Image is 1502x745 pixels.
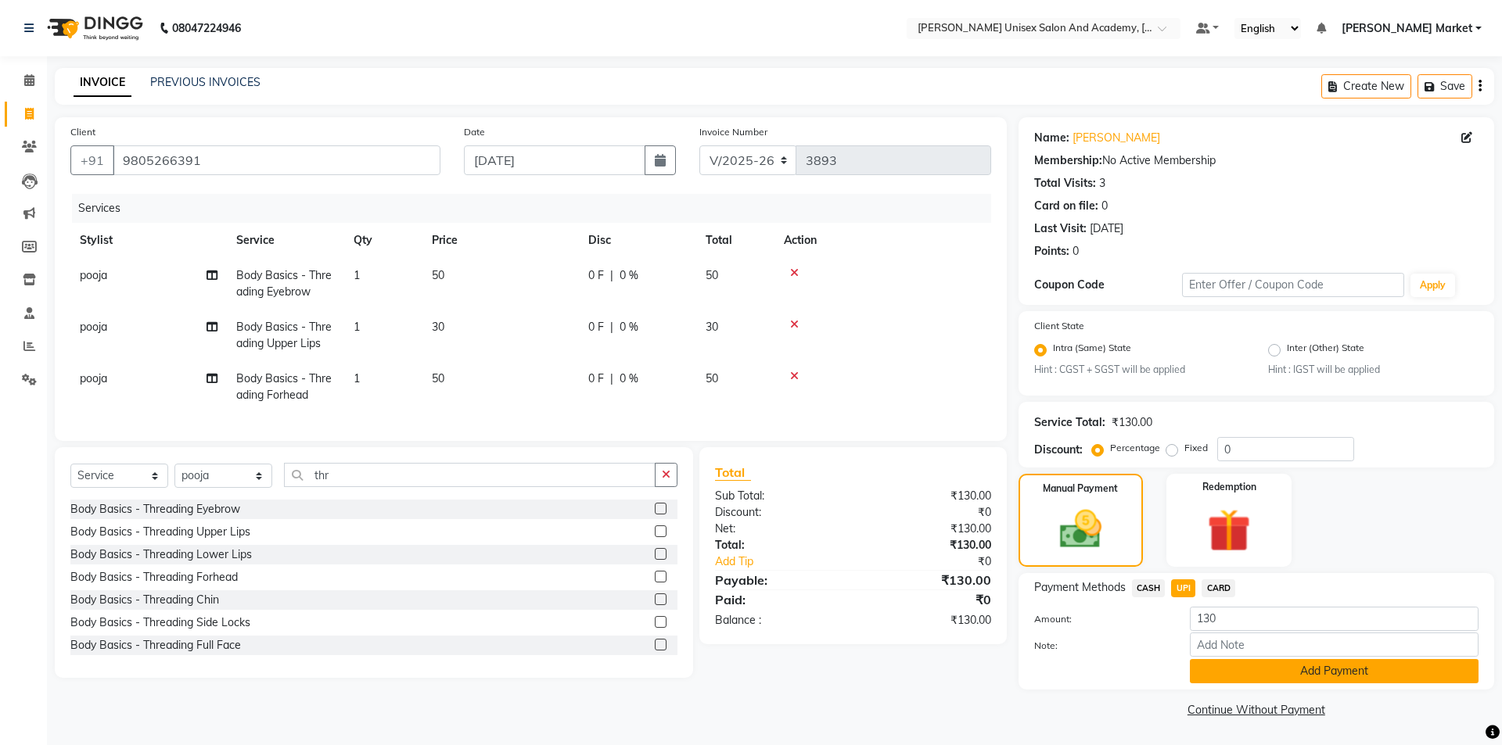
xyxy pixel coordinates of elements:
[706,268,718,282] span: 50
[1287,341,1364,360] label: Inter (Other) State
[1034,579,1126,596] span: Payment Methods
[1034,175,1096,192] div: Total Visits:
[610,319,613,335] span: |
[853,504,1002,521] div: ₹0
[1034,152,1102,169] div: Membership:
[354,268,360,282] span: 1
[432,371,444,385] span: 50
[610,267,613,284] span: |
[40,6,147,50] img: logo
[703,521,853,537] div: Net:
[422,223,579,258] th: Price
[70,569,238,586] div: Body Basics - Threading Forhead
[70,592,219,608] div: Body Basics - Threading Chin
[70,546,252,563] div: Body Basics - Threading Lower Lips
[703,553,878,570] a: Add Tip
[354,371,360,385] span: 1
[588,319,604,335] span: 0 F
[1034,198,1098,214] div: Card on file:
[588,371,604,387] span: 0 F
[1184,441,1208,455] label: Fixed
[72,194,1003,223] div: Services
[70,614,250,631] div: Body Basics - Threading Side Locks
[70,524,250,540] div: Body Basics - Threading Upper Lips
[1034,152,1479,169] div: No Active Membership
[70,223,227,258] th: Stylist
[1202,480,1256,494] label: Redemption
[1034,220,1087,237] div: Last Visit:
[699,125,767,139] label: Invoice Number
[227,223,344,258] th: Service
[1321,74,1411,98] button: Create New
[1034,414,1105,431] div: Service Total:
[80,268,107,282] span: pooja
[113,145,440,175] input: Search by Name/Mobile/Email/Code
[236,320,332,350] span: Body Basics - Threading Upper Lips
[1202,579,1235,597] span: CARD
[1047,505,1115,553] img: _cash.svg
[1034,277,1182,293] div: Coupon Code
[432,320,444,334] span: 30
[70,145,114,175] button: +91
[620,371,638,387] span: 0 %
[696,223,774,258] th: Total
[172,6,241,50] b: 08047224946
[703,571,853,589] div: Payable:
[74,69,131,97] a: INVOICE
[1034,243,1069,260] div: Points:
[853,488,1002,504] div: ₹130.00
[354,320,360,334] span: 1
[703,590,853,609] div: Paid:
[853,521,1002,537] div: ₹130.00
[706,320,718,334] span: 30
[1190,632,1479,657] input: Add Note
[1022,612,1178,626] label: Amount:
[620,267,638,284] span: 0 %
[1410,274,1455,297] button: Apply
[1190,607,1479,631] input: Amount
[1171,579,1195,597] span: UPI
[703,537,853,553] div: Total:
[853,590,1002,609] div: ₹0
[853,571,1002,589] div: ₹130.00
[1418,74,1472,98] button: Save
[853,612,1002,629] div: ₹130.00
[1112,414,1152,431] div: ₹130.00
[70,501,240,518] div: Body Basics - Threading Eyebrow
[1099,175,1105,192] div: 3
[774,223,991,258] th: Action
[80,320,107,334] span: pooja
[1182,273,1404,297] input: Enter Offer / Coupon Code
[1034,363,1245,377] small: Hint : CGST + SGST will be applied
[1034,442,1083,458] div: Discount:
[1194,503,1264,557] img: _gift.svg
[1190,659,1479,683] button: Add Payment
[703,488,853,504] div: Sub Total:
[284,463,656,487] input: Search or Scan
[588,267,604,284] span: 0 F
[1073,130,1160,146] a: [PERSON_NAME]
[432,268,444,282] span: 50
[236,371,332,402] span: Body Basics - Threading Forhead
[878,553,1002,570] div: ₹0
[1022,702,1491,718] a: Continue Without Payment
[150,75,261,89] a: PREVIOUS INVOICES
[1342,20,1472,37] span: [PERSON_NAME] Market
[1034,319,1084,333] label: Client State
[1101,198,1108,214] div: 0
[1132,579,1166,597] span: CASH
[1022,639,1178,653] label: Note:
[1034,130,1069,146] div: Name:
[80,371,107,385] span: pooja
[579,223,696,258] th: Disc
[703,504,853,521] div: Discount:
[1053,341,1131,360] label: Intra (Same) State
[1090,220,1123,237] div: [DATE]
[70,125,95,139] label: Client
[706,371,718,385] span: 50
[715,464,751,481] span: Total
[236,268,332,299] span: Body Basics - Threading Eyebrow
[1073,243,1079,260] div: 0
[1110,441,1160,455] label: Percentage
[853,537,1002,553] div: ₹130.00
